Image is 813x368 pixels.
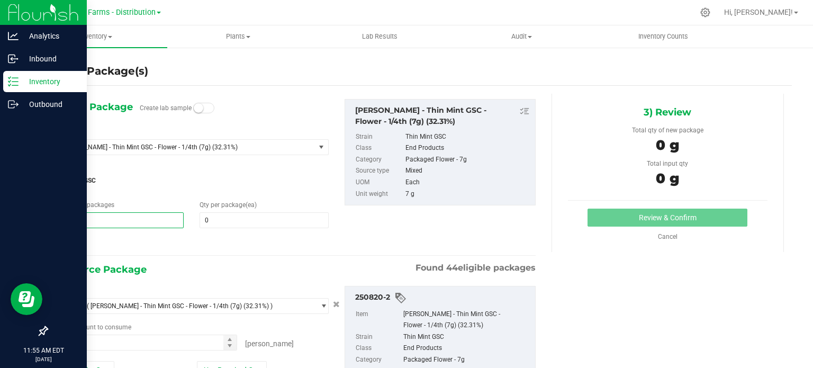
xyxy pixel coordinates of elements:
[356,154,403,166] label: Category
[55,324,131,331] span: Package to consume
[356,309,401,331] label: Item
[624,32,702,41] span: Inventory Counts
[8,99,19,110] inline-svg: Outbound
[8,53,19,64] inline-svg: Inbound
[200,213,328,228] input: 0
[405,154,530,166] div: Packaged Flower - 7g
[403,343,530,354] div: End Products
[699,7,712,17] div: Manage settings
[403,354,530,366] div: Packaged Flower - 7g
[11,283,42,315] iframe: Resource center
[47,64,148,79] h4: Create Package(s)
[405,165,530,177] div: Mixed
[55,8,156,17] span: Sapphire Farms - Distribution
[25,32,167,41] span: Inventory
[450,25,592,48] a: Audit
[356,189,403,200] label: Unit weight
[355,292,530,304] div: 250820-2
[405,142,530,154] div: End Products
[200,201,257,209] span: Qty per package
[356,131,403,143] label: Strain
[356,354,401,366] label: Category
[405,189,530,200] div: 7 g
[356,343,401,354] label: Class
[592,25,734,48] a: Inventory Counts
[55,262,147,277] span: 2) Source Package
[405,177,530,189] div: Each
[55,173,329,189] span: Thin Mint GSC
[5,346,82,355] p: 11:55 AM EDT
[330,297,343,312] button: Cancel button
[656,137,679,154] span: 0 g
[5,355,82,363] p: [DATE]
[314,140,328,155] span: select
[647,160,688,167] span: Total input qty
[451,32,592,41] span: Audit
[656,170,679,187] span: 0 g
[59,143,301,151] span: [PERSON_NAME] - Thin Mint GSC - Flower - 1/4th (7g) (32.31%)
[309,25,451,48] a: Lab Results
[25,25,167,48] a: Inventory
[355,105,530,127] div: LEAL - Thin Mint GSC - Flower - 1/4th (7g) (32.31%)
[356,177,403,189] label: UOM
[658,233,677,240] a: Cancel
[167,25,309,48] a: Plants
[19,75,82,88] p: Inventory
[55,335,237,350] input: 0 ea
[314,299,328,313] span: select
[724,8,793,16] span: Hi, [PERSON_NAME]!
[55,99,133,115] span: 1) New Package
[356,165,403,177] label: Source type
[446,263,458,273] span: 44
[356,142,403,154] label: Class
[415,262,536,274] span: Found eligible packages
[356,331,401,343] label: Strain
[140,100,192,116] label: Create lab sample
[168,32,309,41] span: Plants
[588,209,747,227] button: Review & Confirm
[632,127,703,134] span: Total qty of new package
[19,52,82,65] p: Inbound
[79,324,96,331] span: count
[19,98,82,111] p: Outbound
[403,331,530,343] div: Thin Mint GSC
[403,309,530,331] div: [PERSON_NAME] - Thin Mint GSC - Flower - 1/4th (7g) (32.31%)
[246,201,257,209] span: (ea)
[8,76,19,87] inline-svg: Inventory
[405,131,530,143] div: Thin Mint GSC
[644,104,691,120] span: 3) Review
[8,31,19,41] inline-svg: Analytics
[245,339,294,348] span: [PERSON_NAME]
[223,335,237,343] span: Increase value
[223,343,237,351] span: Decrease value
[19,30,82,42] p: Analytics
[87,302,273,310] span: ( [PERSON_NAME] - Thin Mint GSC - Flower - 1/4th (7g) (32.31%) )
[348,32,412,41] span: Lab Results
